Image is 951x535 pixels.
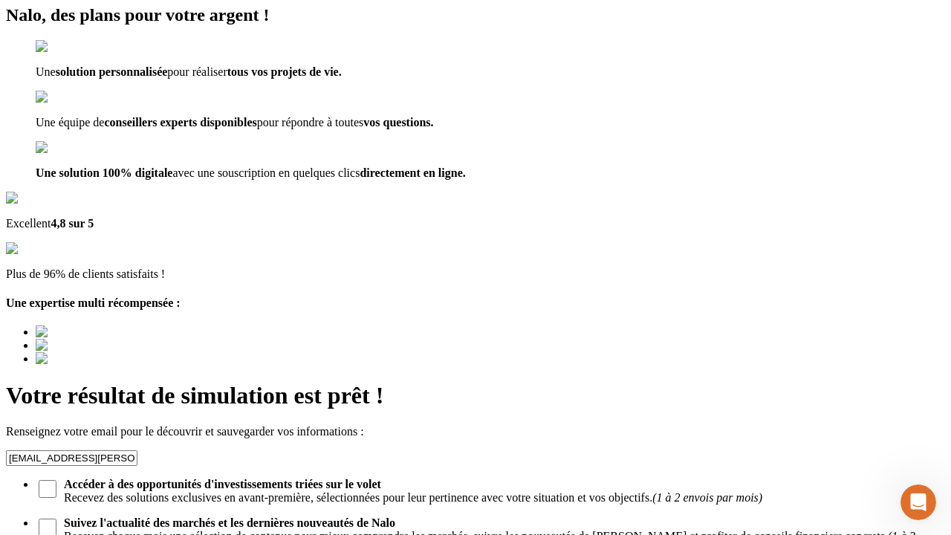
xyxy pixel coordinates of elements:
[6,5,945,25] h2: Nalo, des plans pour votre argent !
[172,166,360,179] span: avec une souscription en quelques clics
[6,192,92,205] img: Google Review
[167,65,227,78] span: pour réaliser
[36,116,104,129] span: Une équipe de
[64,478,381,490] strong: Accéder à des opportunités d'investissements triées sur le volet
[36,352,173,366] img: Best savings advice award
[652,491,762,504] em: (1 à 2 envois par mois)
[360,166,465,179] span: directement en ligne.
[363,116,433,129] span: vos questions.
[227,65,342,78] span: tous vos projets de vie.
[6,217,51,230] span: Excellent
[900,484,936,520] iframe: Intercom live chat
[6,267,945,281] p: Plus de 96% de clients satisfaits !
[64,516,395,529] strong: Suivez l'actualité des marchés et les dernières nouveautés de Nalo
[257,116,364,129] span: pour répondre à toutes
[39,480,56,498] input: Accéder à des opportunités d'investissements triées sur le voletRecevez des solutions exclusives ...
[6,296,945,310] h4: Une expertise multi récompensée :
[6,450,137,466] input: Email
[36,40,100,53] img: checkmark
[36,166,172,179] span: Une solution 100% digitale
[6,242,79,256] img: reviews stars
[56,65,168,78] span: solution personnalisée
[51,217,94,230] span: 4,8 sur 5
[104,116,256,129] span: conseillers experts disponibles
[36,339,173,352] img: Best savings advice award
[51,478,945,505] span: Recevez des solutions exclusives en avant-première, sélectionnées pour leur pertinence avec votre...
[36,65,56,78] span: Une
[36,91,100,104] img: checkmark
[6,425,945,438] p: Renseignez votre email pour le découvrir et sauvegarder vos informations :
[6,382,945,409] h1: Votre résultat de simulation est prêt !
[36,141,100,155] img: checkmark
[36,325,173,339] img: Best savings advice award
